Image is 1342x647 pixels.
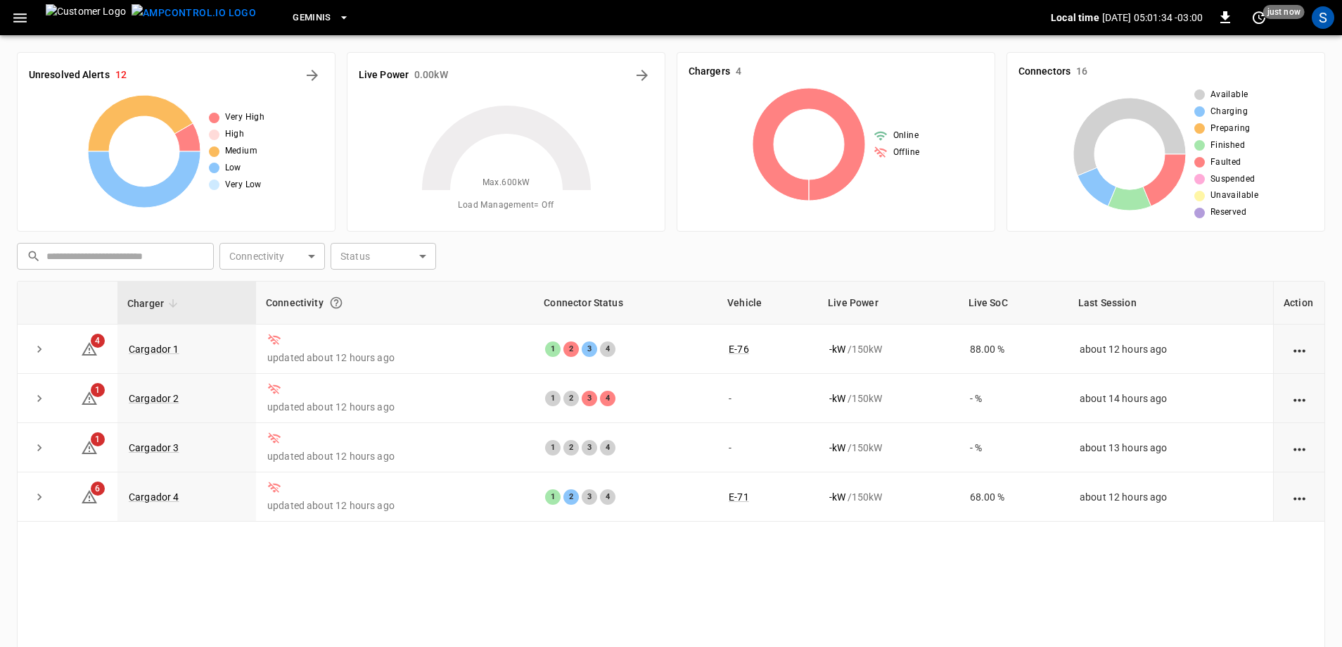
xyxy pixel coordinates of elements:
img: Customer Logo [46,4,126,31]
h6: Chargers [689,64,730,80]
a: Cargador 3 [129,442,179,453]
p: - kW [829,391,845,406]
td: about 12 hours ago [1068,325,1273,374]
div: 1 [545,391,561,406]
div: / 150 kW [829,391,947,406]
h6: 0.00 kW [414,68,448,83]
span: Finished [1210,139,1245,153]
div: 4 [600,489,615,505]
p: - kW [829,342,845,356]
span: Geminis [293,10,331,26]
span: Unavailable [1210,189,1258,203]
span: Charging [1210,105,1248,119]
a: Cargador 2 [129,393,179,404]
div: 3 [582,341,597,357]
span: Online [893,129,919,143]
span: Preparing [1210,122,1251,136]
button: expand row [29,339,50,360]
span: 6 [91,482,105,496]
a: 4 [81,342,98,353]
div: / 150 kW [829,342,947,356]
div: 4 [600,341,615,357]
div: 2 [563,440,579,456]
p: [DATE] 05:01:34 -03:00 [1102,11,1203,25]
div: / 150 kW [829,490,947,504]
span: Low [225,161,241,175]
p: - kW [829,490,845,504]
span: 1 [91,432,105,446]
p: updated about 12 hours ago [267,498,523,513]
h6: 12 [115,68,127,83]
span: Available [1210,88,1248,102]
div: 2 [563,341,579,357]
th: Connector Status [534,282,717,325]
span: Offline [893,146,920,160]
th: Vehicle [717,282,818,325]
div: Connectivity [266,290,524,315]
a: E-71 [729,491,749,503]
span: Load Management = Off [458,199,554,213]
div: 3 [582,391,597,406]
span: Faulted [1210,156,1241,170]
td: about 13 hours ago [1068,423,1273,472]
div: action cell options [1291,342,1308,356]
img: ampcontrol.io logo [132,4,256,22]
td: about 14 hours ago [1068,374,1273,423]
button: Connection between the charger and our software. [324,290,349,315]
h6: Connectors [1018,64,1071,80]
button: expand row [29,486,50,508]
button: expand row [29,437,50,458]
span: Very Low [225,178,262,192]
h6: 4 [736,64,741,80]
span: Very High [225,111,265,125]
a: Cargador 1 [129,344,179,355]
td: - [717,374,818,423]
button: expand row [29,388,50,409]
th: Action [1273,282,1324,325]
td: 88.00 % [959,325,1068,374]
div: 4 [600,391,615,406]
div: action cell options [1291,490,1308,504]
a: 6 [81,491,98,502]
div: / 150 kW [829,441,947,455]
span: just now [1263,5,1305,19]
td: - % [959,423,1068,472]
div: 3 [582,489,597,505]
h6: Live Power [359,68,409,83]
a: 1 [81,441,98,453]
div: 1 [545,341,561,357]
div: action cell options [1291,391,1308,406]
span: 4 [91,334,105,348]
div: 1 [545,440,561,456]
td: about 12 hours ago [1068,472,1273,522]
span: Charger [127,295,182,312]
div: 1 [545,489,561,505]
button: Geminis [287,4,355,32]
div: 4 [600,440,615,456]
p: updated about 12 hours ago [267,351,523,365]
span: Reserved [1210,206,1246,220]
th: Live Power [818,282,958,325]
a: 1 [81,391,98,403]
div: profile-icon [1312,6,1334,29]
span: 1 [91,383,105,397]
td: - % [959,374,1068,423]
div: 2 [563,489,579,505]
button: set refresh interval [1248,6,1270,29]
span: Medium [225,144,257,158]
td: 68.00 % [959,472,1068,522]
div: action cell options [1291,441,1308,455]
p: - kW [829,441,845,455]
span: Suspended [1210,172,1255,187]
h6: 16 [1076,64,1087,80]
a: Cargador 4 [129,491,179,503]
div: 2 [563,391,579,406]
button: Energy Overview [631,64,653,87]
h6: Unresolved Alerts [29,68,110,83]
button: All Alerts [301,64,324,87]
p: Local time [1051,11,1099,25]
a: E-76 [729,344,749,355]
span: Max. 600 kW [483,176,530,190]
th: Last Session [1068,282,1273,325]
span: High [225,127,245,142]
